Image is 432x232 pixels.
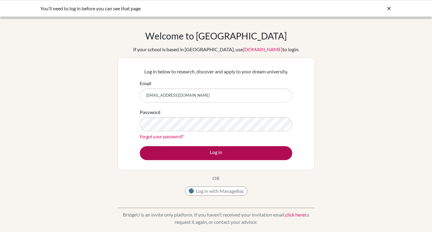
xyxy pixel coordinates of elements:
a: [DOMAIN_NAME] [243,46,283,52]
h1: Welcome to [GEOGRAPHIC_DATA] [145,30,287,41]
label: Email [140,80,151,87]
p: Log in below to research, discover and apply to your dream university. [140,68,292,75]
div: If your school is based in [GEOGRAPHIC_DATA], use to login. [133,46,299,53]
p: OR [213,175,219,182]
button: Log in with ManageBac [185,187,247,196]
label: Password [140,109,160,116]
p: BridgeU is an invite only platform. If you haven’t received your invitation email, to request it ... [118,211,315,226]
a: Forgot your password? [140,133,183,139]
div: You’ll need to log in before you can see that page [40,5,301,12]
button: Log in [140,146,292,160]
a: click here [285,212,305,217]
